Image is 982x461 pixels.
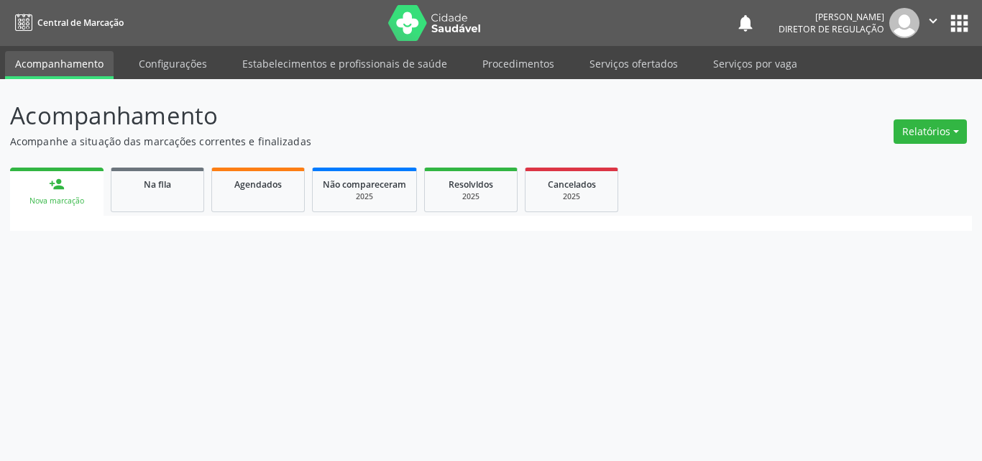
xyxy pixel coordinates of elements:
div: Nova marcação [20,196,93,206]
a: Central de Marcação [10,11,124,35]
a: Procedimentos [472,51,564,76]
a: Serviços por vaga [703,51,807,76]
button: Relatórios [894,119,967,144]
i:  [925,13,941,29]
span: Agendados [234,178,282,191]
span: Diretor de regulação [779,23,884,35]
span: Cancelados [548,178,596,191]
div: 2025 [435,191,507,202]
span: Na fila [144,178,171,191]
a: Estabelecimentos e profissionais de saúde [232,51,457,76]
a: Acompanhamento [5,51,114,79]
p: Acompanhamento [10,98,684,134]
span: Não compareceram [323,178,406,191]
div: 2025 [323,191,406,202]
button: apps [947,11,972,36]
button: notifications [735,13,756,33]
div: [PERSON_NAME] [779,11,884,23]
img: img [889,8,919,38]
p: Acompanhe a situação das marcações correntes e finalizadas [10,134,684,149]
div: 2025 [536,191,607,202]
a: Serviços ofertados [579,51,688,76]
button:  [919,8,947,38]
div: person_add [49,176,65,192]
span: Central de Marcação [37,17,124,29]
span: Resolvidos [449,178,493,191]
a: Configurações [129,51,217,76]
